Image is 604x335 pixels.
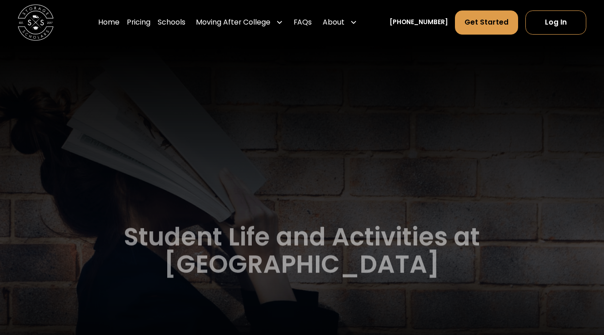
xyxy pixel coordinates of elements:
[98,10,120,35] a: Home
[455,10,518,35] a: Get Started
[196,59,285,77] a: Apartment Moving
[196,77,285,95] a: Local Moving
[127,10,150,35] a: Pricing
[18,5,54,41] img: Storage Scholars main logo
[196,17,270,28] div: Moving After College
[192,56,288,134] nav: Moving After College
[192,10,286,35] div: Moving After College
[18,223,586,278] h1: Student Life and Activities at [GEOGRAPHIC_DATA]
[196,95,285,113] a: Residential Moving
[158,10,185,35] a: Schools
[389,18,448,27] a: [PHONE_NUMBER]
[294,10,312,35] a: FAQs
[196,113,285,131] a: Get a Quote
[525,10,586,35] a: Log In
[319,10,360,35] div: About
[323,17,344,28] div: About
[18,5,54,41] a: home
